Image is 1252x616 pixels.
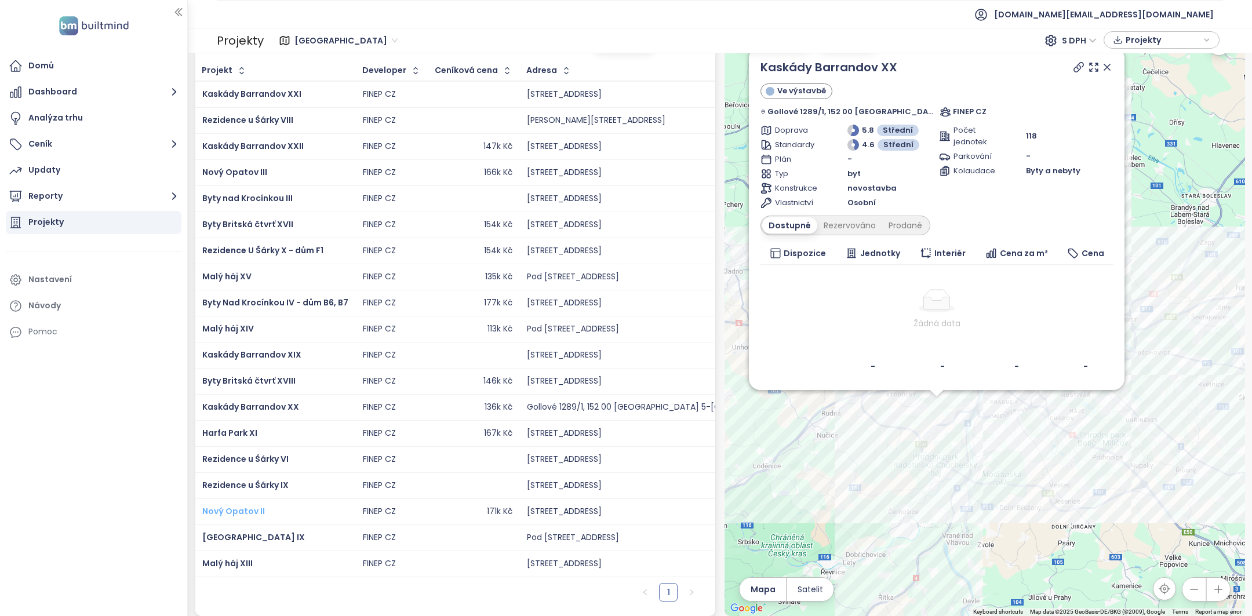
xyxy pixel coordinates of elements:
[527,246,602,256] div: [STREET_ADDRESS]
[527,220,602,230] div: [STREET_ADDRESS]
[775,197,818,209] span: Vlastnictví
[636,583,654,602] li: Předchozí strana
[28,163,60,177] div: Updaty
[6,268,181,291] a: Nastavení
[642,589,649,596] span: left
[202,271,252,282] span: Malý háj XV
[994,1,1214,28] span: [DOMAIN_NAME][EMAIL_ADDRESS][DOMAIN_NAME]
[871,360,875,372] b: -
[636,583,654,602] button: left
[363,454,396,465] div: FINEP CZ
[483,376,512,387] div: 146k Kč
[860,247,900,260] span: Jednotky
[527,194,602,204] div: [STREET_ADDRESS]
[1126,31,1200,49] span: Projekty
[527,141,602,152] div: [STREET_ADDRESS]
[527,559,602,569] div: [STREET_ADDRESS]
[202,401,299,413] a: Kaskády Barrandov XX
[847,154,852,165] span: -
[727,601,766,616] a: Open this area in Google Maps (opens a new window)
[1195,608,1242,615] a: Report a map error
[526,67,557,74] div: Adresa
[952,106,986,118] span: FINEP CZ
[775,183,818,194] span: Konstrukce
[527,533,619,543] div: Pod [STREET_ADDRESS]
[363,533,396,543] div: FINEP CZ
[1062,32,1097,49] span: S DPH
[363,506,396,517] div: FINEP CZ
[202,479,289,491] a: Rezidence u Šárky IX
[435,67,498,74] div: Ceníková cena
[363,89,396,100] div: FINEP CZ
[1000,247,1048,260] span: Cena za m²
[363,246,396,256] div: FINEP CZ
[362,67,406,74] div: Developer
[940,360,945,372] b: -
[487,324,512,334] div: 113k Kč
[798,583,823,596] span: Satelit
[6,185,181,208] button: Reporty
[363,115,396,126] div: FINEP CZ
[682,583,701,602] button: right
[363,402,396,413] div: FINEP CZ
[202,166,267,178] a: Nový Opatov III
[882,217,929,234] div: Prodané
[363,298,396,308] div: FINEP CZ
[767,106,933,118] span: Gollové 1289/1, 152 00 [GEOGRAPHIC_DATA] 5-[GEOGRAPHIC_DATA], [GEOGRAPHIC_DATA]
[202,245,323,256] span: Rezidence U Šárky X - dům F1
[953,125,997,148] span: Počet jednotek
[527,167,602,178] div: [STREET_ADDRESS]
[6,211,181,234] a: Projekty
[660,584,677,601] a: 1
[527,350,602,360] div: [STREET_ADDRESS]
[6,320,181,344] div: Pomoc
[202,114,293,126] a: Rezidence u Šárky VIII
[688,589,695,596] span: right
[483,141,512,152] div: 147k Kč
[28,298,61,313] div: Návody
[202,505,265,517] a: Nový Opatov II
[775,125,818,136] span: Doprava
[847,168,861,180] span: byt
[487,506,512,517] div: 171k Kč
[202,297,348,308] a: Byty Nad Krocínkou IV - dům B6, B7
[56,14,132,38] img: logo
[973,608,1023,616] button: Keyboard shortcuts
[202,375,296,387] a: Byty Britská čtvrť XVIII
[527,324,619,334] div: Pod [STREET_ADDRESS]
[6,133,181,156] button: Ceník
[28,325,57,339] div: Pomoc
[787,578,834,601] button: Satelit
[862,139,875,151] span: 4.6
[775,154,818,165] span: Plán
[484,298,512,308] div: 177k Kč
[363,220,396,230] div: FINEP CZ
[527,272,619,282] div: Pod [STREET_ADDRESS]
[363,324,396,334] div: FINEP CZ
[484,220,512,230] div: 154k Kč
[202,67,232,74] div: Projekt
[202,427,257,439] a: Harfa Park XI
[934,247,965,260] span: Interiér
[883,139,913,151] span: Střední
[485,272,512,282] div: 135k Kč
[28,215,64,229] div: Projekty
[202,453,289,465] a: Rezidence u Šárky VI
[217,30,264,51] div: Projekty
[953,165,997,177] span: Kolaudace
[363,272,396,282] div: FINEP CZ
[202,531,305,543] span: [GEOGRAPHIC_DATA] IX
[1083,360,1088,372] b: -
[777,85,825,97] span: Ve výstavbě
[363,428,396,439] div: FINEP CZ
[202,88,301,100] a: Kaskády Barrandov XXI
[1014,360,1019,372] b: -
[527,115,665,126] div: [PERSON_NAME][STREET_ADDRESS]
[527,298,602,308] div: [STREET_ADDRESS]
[363,480,396,491] div: FINEP CZ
